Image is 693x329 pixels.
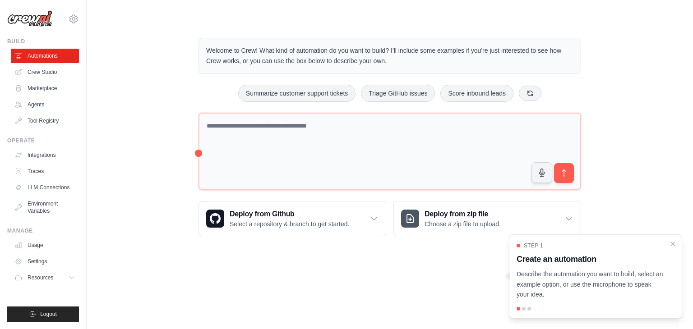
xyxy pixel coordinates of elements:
button: Logout [7,306,79,322]
a: Usage [11,238,79,252]
iframe: Chat Widget [648,286,693,329]
div: Build [7,38,79,45]
span: Resources [28,274,53,281]
p: Welcome to Crew! What kind of automation do you want to build? I'll include some examples if you'... [206,46,573,66]
a: Crew Studio [11,65,79,79]
button: Resources [11,270,79,285]
a: LLM Connections [11,180,79,195]
a: Agents [11,97,79,112]
button: Summarize customer support tickets [238,85,356,102]
button: Score inbound leads [440,85,513,102]
img: Logo [7,10,52,27]
a: Tool Registry [11,114,79,128]
span: Step 1 [524,242,543,249]
button: Close walkthrough [669,240,676,247]
a: Automations [11,49,79,63]
a: Settings [11,254,79,269]
p: Describe the automation you want to build, select an example option, or use the microphone to spe... [517,269,664,300]
p: Select a repository & branch to get started. [230,219,349,228]
span: Logout [40,311,57,318]
div: Manage [7,227,79,234]
a: Marketplace [11,81,79,96]
p: Choose a zip file to upload. [425,219,501,228]
h3: Deploy from Github [230,209,349,219]
h3: Deploy from zip file [425,209,501,219]
button: Triage GitHub issues [361,85,435,102]
a: Traces [11,164,79,178]
a: Integrations [11,148,79,162]
h3: Create an automation [517,253,664,265]
div: Operate [7,137,79,144]
a: Environment Variables [11,196,79,218]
